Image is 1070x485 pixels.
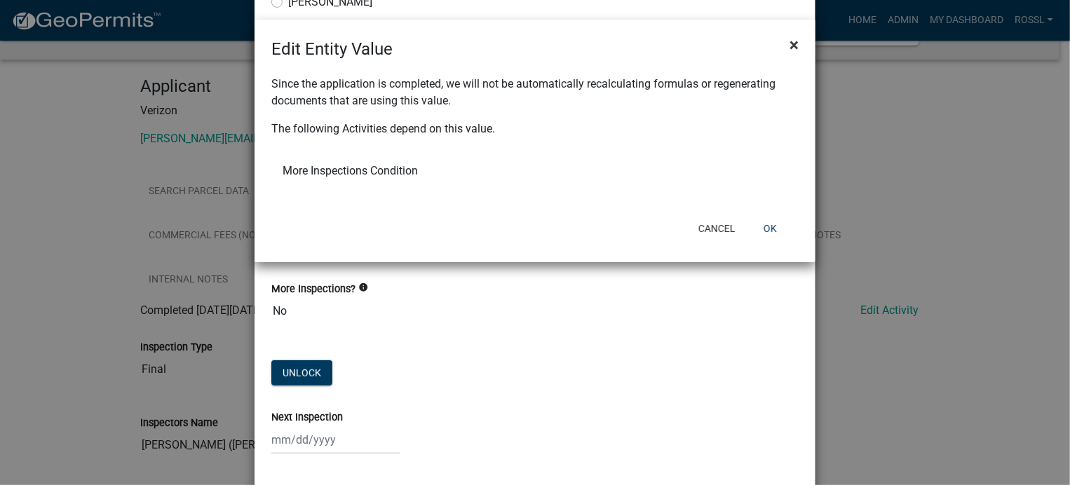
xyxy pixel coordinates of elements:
button: Cancel [687,216,747,241]
button: Close [778,25,810,64]
p: The following Activities depend on this value. [271,121,799,137]
span: × [790,35,799,55]
h4: Edit Entity Value [271,36,393,62]
button: OK [752,216,788,241]
li: More Inspections Condition [271,154,799,188]
p: Since the application is completed, we will not be automatically recalculating formulas or regene... [271,76,799,109]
